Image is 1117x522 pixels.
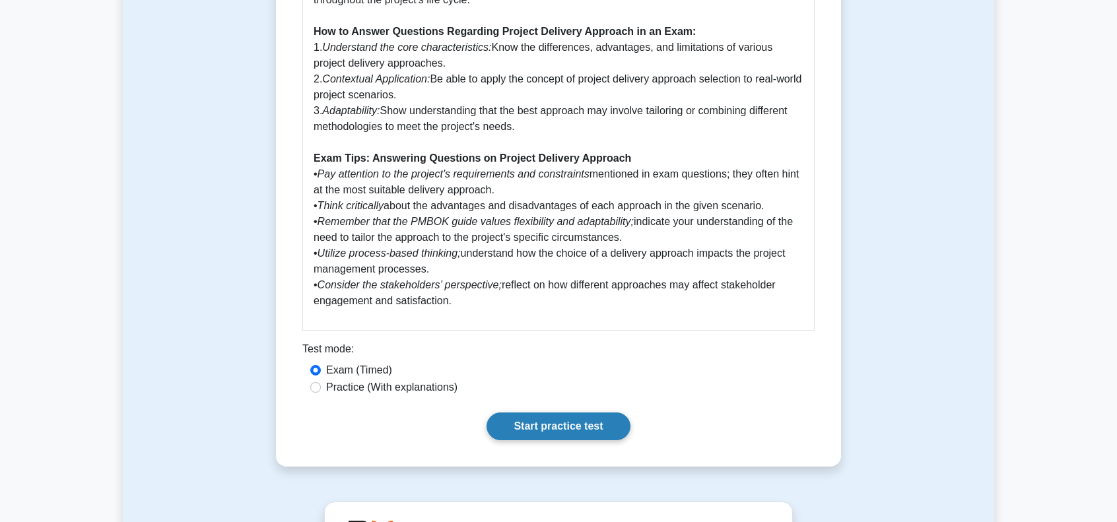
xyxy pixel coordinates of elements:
i: Understand the core characteristics: [322,42,491,53]
label: Practice (With explanations) [326,379,457,395]
i: Consider the stakeholders’ perspective; [318,279,502,290]
i: Adaptability: [322,105,380,116]
i: Remember that the PMBOK guide values flexibility and adaptability; [318,216,634,227]
a: Start practice test [487,412,630,440]
div: Test mode: [302,341,815,362]
b: How to Answer Questions Regarding Project Delivery Approach in an Exam: [314,26,696,37]
b: Exam Tips: Answering Questions on Project Delivery Approach [314,152,631,164]
i: Pay attention to the project's requirements and constraints [318,168,590,179]
i: Think critically [318,200,384,211]
label: Exam (Timed) [326,362,392,378]
i: Contextual Application: [322,73,430,84]
i: Utilize process-based thinking; [318,247,461,259]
